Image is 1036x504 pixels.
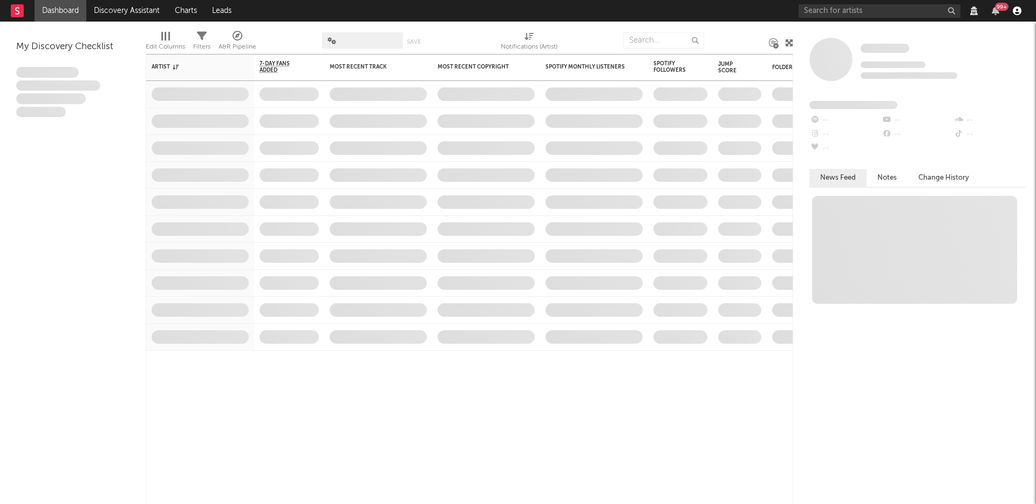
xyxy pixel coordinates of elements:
[501,27,557,58] div: Notifications (Artist)
[809,113,881,127] div: --
[718,61,745,74] div: Jump Score
[953,127,1025,141] div: --
[809,141,881,155] div: --
[995,3,1008,11] div: 99 +
[193,27,210,58] div: Filters
[193,40,210,53] div: Filters
[992,6,999,15] button: 99+
[330,64,411,70] div: Most Recent Track
[407,39,421,45] button: Save
[546,64,626,70] div: Spotify Monthly Listeners
[861,62,925,68] span: Tracking Since: [DATE]
[653,60,691,73] div: Spotify Followers
[623,32,704,49] input: Search...
[861,72,957,79] span: 0 fans last week
[861,43,909,54] a: Some Artist
[809,101,897,109] span: Fans Added by Platform
[501,40,557,53] div: Notifications (Artist)
[16,80,100,91] span: Integer aliquet in purus et
[881,113,953,127] div: --
[16,40,129,53] div: My Discovery Checklist
[16,93,86,104] span: Praesent ac interdum
[146,40,185,53] div: Edit Columns
[953,113,1025,127] div: --
[438,64,519,70] div: Most Recent Copyright
[152,64,233,70] div: Artist
[799,4,960,18] input: Search for artists
[772,64,853,71] div: Folders
[146,27,185,58] div: Edit Columns
[16,107,66,118] span: Aliquam viverra
[219,40,256,53] div: A&R Pipeline
[881,127,953,141] div: --
[260,60,303,73] span: 7-Day Fans Added
[809,169,867,187] button: News Feed
[908,169,980,187] button: Change History
[861,44,909,53] span: Some Artist
[219,27,256,58] div: A&R Pipeline
[867,169,908,187] button: Notes
[809,127,881,141] div: --
[16,67,79,78] span: Lorem ipsum dolor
